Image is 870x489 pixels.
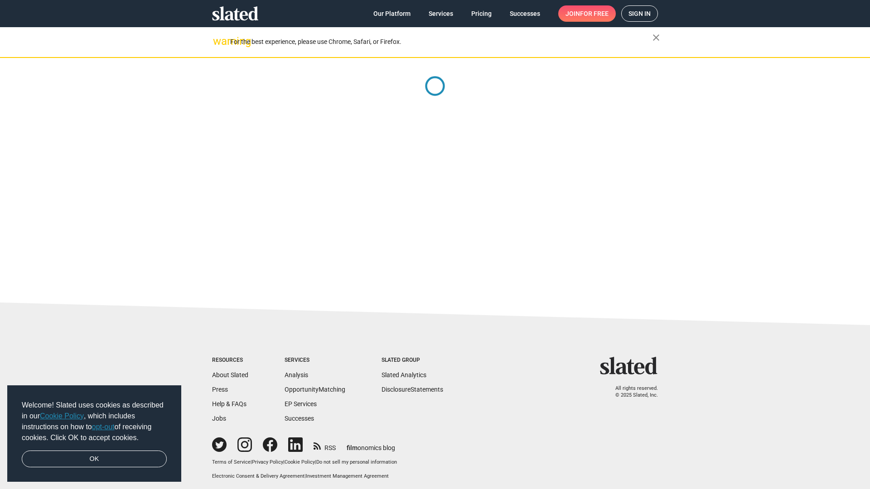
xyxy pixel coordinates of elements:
[382,371,426,379] a: Slated Analytics
[285,386,345,393] a: OpportunityMatching
[510,5,540,22] span: Successes
[304,473,306,479] span: |
[464,5,499,22] a: Pricing
[347,444,358,451] span: film
[283,459,285,465] span: |
[347,436,395,452] a: filmonomics blog
[251,459,252,465] span: |
[651,32,662,43] mat-icon: close
[373,5,411,22] span: Our Platform
[314,438,336,452] a: RSS
[558,5,616,22] a: Joinfor free
[212,473,304,479] a: Electronic Consent & Delivery Agreement
[606,385,658,398] p: All rights reserved. © 2025 Slated, Inc.
[213,36,224,47] mat-icon: warning
[92,423,115,431] a: opt-out
[252,459,283,465] a: Privacy Policy
[628,6,651,21] span: Sign in
[22,400,167,443] span: Welcome! Slated uses cookies as described in our , which includes instructions on how to of recei...
[382,357,443,364] div: Slated Group
[565,5,609,22] span: Join
[503,5,547,22] a: Successes
[22,451,167,468] a: dismiss cookie message
[621,5,658,22] a: Sign in
[285,415,314,422] a: Successes
[212,357,248,364] div: Resources
[316,459,397,466] button: Do not sell my personal information
[212,371,248,379] a: About Slated
[40,412,84,420] a: Cookie Policy
[285,357,345,364] div: Services
[306,473,389,479] a: Investment Management Agreement
[382,386,443,393] a: DisclosureStatements
[212,386,228,393] a: Press
[366,5,418,22] a: Our Platform
[285,459,315,465] a: Cookie Policy
[580,5,609,22] span: for free
[285,400,317,407] a: EP Services
[471,5,492,22] span: Pricing
[421,5,460,22] a: Services
[212,415,226,422] a: Jobs
[429,5,453,22] span: Services
[230,36,652,48] div: For the best experience, please use Chrome, Safari, or Firefox.
[212,459,251,465] a: Terms of Service
[315,459,316,465] span: |
[285,371,308,379] a: Analysis
[212,400,246,407] a: Help & FAQs
[7,385,181,482] div: cookieconsent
